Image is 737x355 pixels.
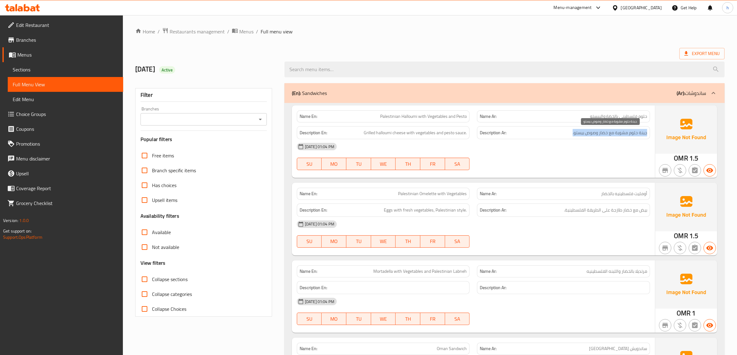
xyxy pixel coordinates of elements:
span: TH [398,160,418,169]
strong: Name Ar: [480,113,496,120]
button: Purchased item [674,319,686,331]
a: Grocery Checklist [2,196,123,211]
span: MO [324,314,344,323]
a: Sections [8,62,123,77]
button: SU [297,313,322,325]
img: Ae5nvW7+0k+MAAAAAElFTkSuQmCC [655,183,717,231]
span: Sections [13,66,118,73]
button: Available [704,242,716,254]
div: Filter [141,88,267,102]
span: SA [448,314,467,323]
span: [DATE] 01:04 PM [302,299,337,305]
button: Not has choices [689,242,701,254]
span: Palestinian Omelette with Vegetables [398,190,467,197]
h3: Popular filters [141,136,267,143]
button: MO [322,235,346,248]
strong: Description En: [300,129,327,137]
span: Menus [17,51,118,58]
button: Not has choices [689,164,701,177]
span: FR [423,237,443,246]
span: Coupons [16,125,118,133]
span: TH [398,314,418,323]
span: TU [349,237,369,246]
span: Grilled halloumi cheese with vegetables and pesto sauce. [364,129,467,137]
a: Edit Menu [8,92,123,107]
button: FR [420,313,445,325]
nav: breadcrumb [135,28,725,36]
a: Support.OpsPlatform [3,233,42,241]
a: Branches [2,32,123,47]
button: FR [420,158,445,170]
button: WE [371,158,396,170]
span: Menus [239,28,254,35]
span: 1 [692,307,696,319]
a: Menu disclaimer [2,151,123,166]
h3: Availability filters [141,212,179,220]
span: Collapse categories [152,290,192,298]
button: TU [346,235,371,248]
a: Coupons [2,122,123,136]
span: Has choices [152,182,176,189]
h3: View filters [141,259,166,267]
span: SA [448,237,467,246]
button: MO [322,313,346,325]
span: FR [423,314,443,323]
span: Menu disclaimer [16,155,118,162]
span: 1.5 [689,230,698,242]
span: TH [398,237,418,246]
button: SA [445,313,470,325]
span: MO [324,237,344,246]
a: Choice Groups [2,107,123,122]
span: Full Menu View [13,81,118,88]
h2: [DATE] [135,65,277,74]
div: Menu-management [554,4,592,11]
span: مرتديلا بالخضار واللبنه الفلسطينيه [587,268,647,275]
button: Available [704,319,716,331]
a: Menus [232,28,254,36]
strong: Name Ar: [480,190,496,197]
span: Branches [16,36,118,44]
button: Open [256,115,265,124]
button: SU [297,235,322,248]
p: Sandwiches [292,89,327,97]
button: TH [396,235,420,248]
span: SU [300,237,319,246]
strong: Name En: [300,345,317,352]
a: Promotions [2,136,123,151]
span: WE [374,160,393,169]
span: Coverage Report [16,185,118,192]
span: TU [349,160,369,169]
span: حلوم فلسطيني بالخضاروالبيستو [590,113,647,120]
button: Purchased item [674,242,686,254]
span: Palestinian Halloumi with Vegetables and Pesto [380,113,467,120]
strong: Description En: [300,206,327,214]
span: OMR [677,307,691,319]
span: OMR [674,152,688,164]
span: Eggs with fresh vegetables, Palestinian style. [384,206,467,214]
a: Menus [2,47,123,62]
span: أومليت فلسطينيه بالخضار [601,190,647,197]
button: Not has choices [689,319,701,331]
span: FR [423,160,443,169]
a: Full Menu View [8,77,123,92]
strong: Name En: [300,190,317,197]
button: FR [420,235,445,248]
span: Branch specific items [152,167,196,174]
button: TH [396,313,420,325]
span: Full menu view [261,28,293,35]
button: SU [297,158,322,170]
a: Edit Restaurant [2,18,123,32]
button: MO [322,158,346,170]
strong: Description Ar: [480,206,506,214]
button: Available [704,164,716,177]
img: Ae5nvW7+0k+MAAAAAElFTkSuQmCC [655,105,717,154]
span: SU [300,314,319,323]
span: SA [448,160,467,169]
button: WE [371,313,396,325]
span: Collapse sections [152,276,188,283]
span: Restaurants management [170,28,225,35]
span: [DATE] 01:04 PM [302,221,337,227]
button: TU [346,158,371,170]
strong: Description En: [300,284,327,292]
strong: Name Ar: [480,268,496,275]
